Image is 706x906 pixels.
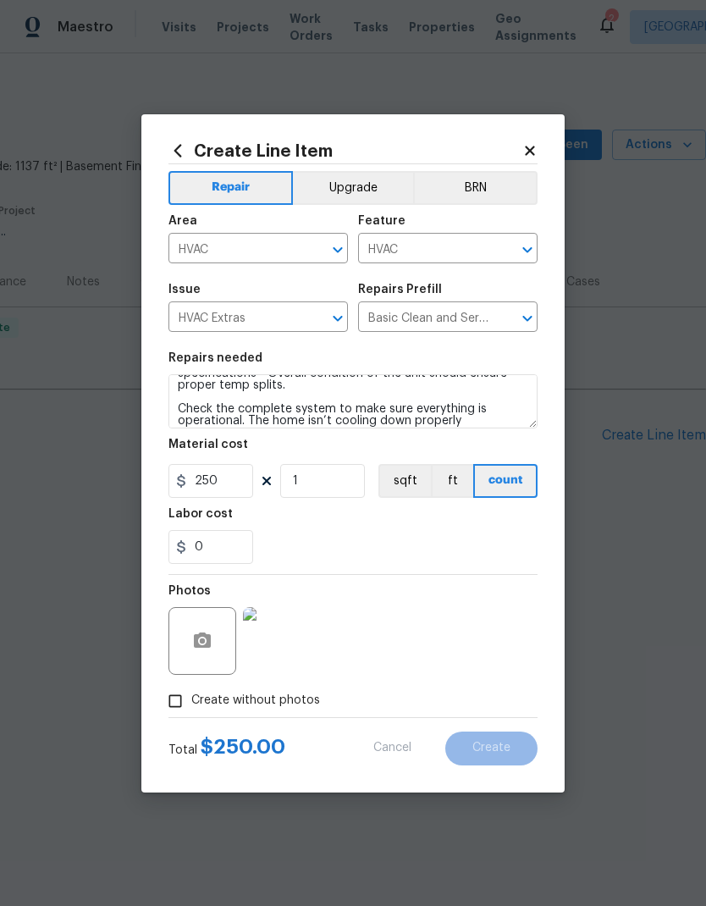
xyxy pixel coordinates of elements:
[431,464,473,498] button: ft
[378,464,431,498] button: sqft
[168,508,233,520] h5: Labor cost
[293,171,414,205] button: Upgrade
[326,238,350,262] button: Open
[516,307,539,330] button: Open
[346,732,438,765] button: Cancel
[168,215,197,227] h5: Area
[326,307,350,330] button: Open
[358,215,405,227] h5: Feature
[168,439,248,450] h5: Material cost
[445,732,538,765] button: Create
[168,374,538,428] textarea: General Service HVAC system including: cleaning condenser and evaporator coils, clearing condensa...
[168,585,211,597] h5: Photos
[373,742,411,754] span: Cancel
[413,171,538,205] button: BRN
[191,692,320,710] span: Create without photos
[168,141,522,160] h2: Create Line Item
[168,738,285,759] div: Total
[201,737,285,757] span: $ 250.00
[472,742,510,754] span: Create
[516,238,539,262] button: Open
[358,284,442,296] h5: Repairs Prefill
[168,352,262,364] h5: Repairs needed
[168,171,293,205] button: Repair
[473,464,538,498] button: count
[168,284,201,296] h5: Issue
